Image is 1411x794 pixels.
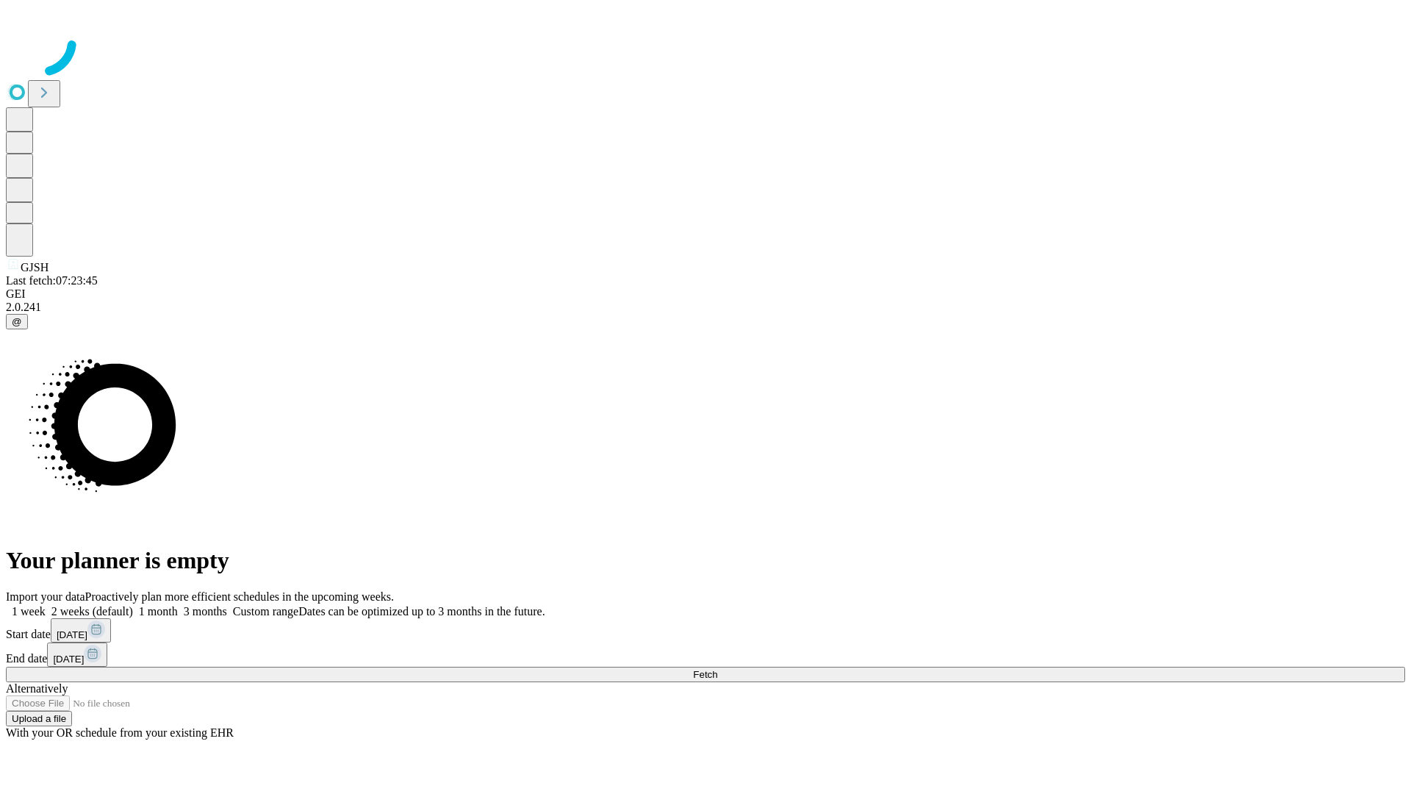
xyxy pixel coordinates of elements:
[6,618,1405,643] div: Start date
[6,547,1405,574] h1: Your planner is empty
[6,643,1405,667] div: End date
[6,667,1405,682] button: Fetch
[21,261,49,273] span: GJSH
[6,301,1405,314] div: 2.0.241
[57,629,87,640] span: [DATE]
[51,618,111,643] button: [DATE]
[6,590,85,603] span: Import your data
[233,605,298,618] span: Custom range
[85,590,394,603] span: Proactively plan more efficient schedules in the upcoming weeks.
[6,287,1405,301] div: GEI
[139,605,178,618] span: 1 month
[693,669,717,680] span: Fetch
[6,711,72,726] button: Upload a file
[6,314,28,329] button: @
[184,605,227,618] span: 3 months
[298,605,545,618] span: Dates can be optimized up to 3 months in the future.
[6,274,98,287] span: Last fetch: 07:23:45
[51,605,133,618] span: 2 weeks (default)
[53,654,84,665] span: [DATE]
[6,726,234,739] span: With your OR schedule from your existing EHR
[47,643,107,667] button: [DATE]
[12,605,46,618] span: 1 week
[6,682,68,695] span: Alternatively
[12,316,22,327] span: @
